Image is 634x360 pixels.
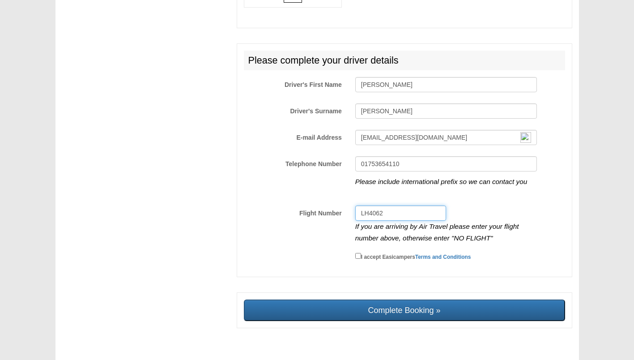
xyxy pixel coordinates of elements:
input: Telephone Number [355,156,537,171]
i: Please include international prefix so we can contact you [355,178,527,185]
small: I accept Easicampers [361,254,471,260]
input: E-mail Address [355,130,537,145]
label: E-mail Address [237,130,349,142]
label: Flight Number [237,206,349,218]
input: I accept EasicampersTerms and Conditions [355,253,361,259]
label: Telephone Number [237,156,349,168]
img: npw-badge-icon-locked.svg [520,132,531,143]
input: Driver's First Name [355,77,537,92]
input: Complete Booking » [244,300,565,321]
label: Driver's Surname [237,103,349,116]
input: Flight Number [355,206,446,221]
a: Terms and Conditions [415,254,471,260]
label: Driver's First Name [237,77,349,89]
input: Driver's Surname [355,103,537,119]
h2: Please complete your driver details [244,51,565,70]
i: If you are arriving by Air Travel please enter your flight number above, otherwise enter "NO FLIGHT" [355,223,519,242]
